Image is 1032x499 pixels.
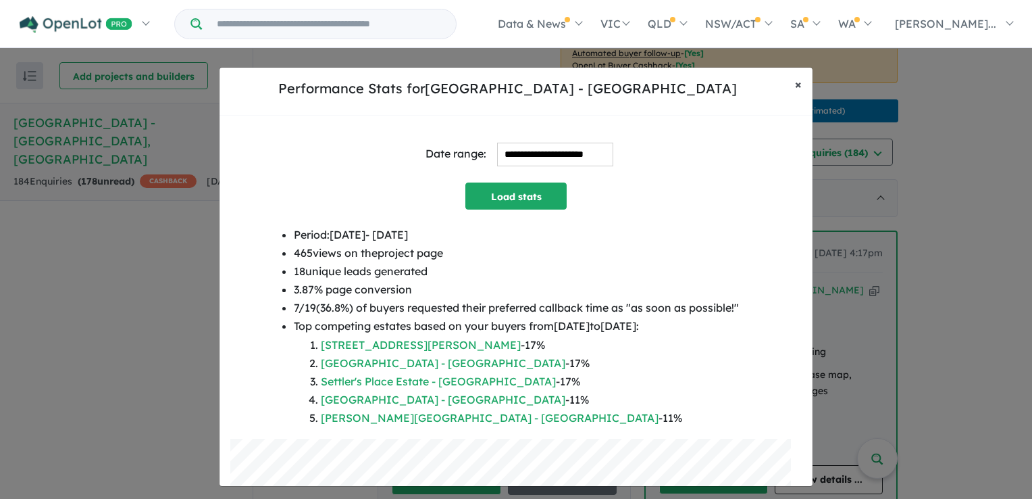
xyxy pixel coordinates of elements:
li: - 17 % [321,354,739,373]
li: - 17 % [321,373,739,391]
input: Try estate name, suburb, builder or developer [205,9,453,39]
li: - 11 % [321,391,739,409]
li: Top competing estates based on your buyers from [DATE] to [DATE] : [294,317,739,427]
h5: Performance Stats for [GEOGRAPHIC_DATA] - [GEOGRAPHIC_DATA] [230,78,784,99]
li: - 11 % [321,409,739,427]
a: [GEOGRAPHIC_DATA] - [GEOGRAPHIC_DATA] [321,356,565,370]
li: 3.87 % page conversion [294,281,739,299]
li: 465 views on the project page [294,244,739,262]
li: - 17 % [321,336,739,354]
img: Openlot PRO Logo White [20,16,132,33]
div: Date range: [425,145,486,163]
a: [GEOGRAPHIC_DATA] - [GEOGRAPHIC_DATA] [321,393,565,406]
a: [PERSON_NAME][GEOGRAPHIC_DATA] - [GEOGRAPHIC_DATA] [321,411,659,425]
span: [PERSON_NAME]... [895,17,996,30]
li: 18 unique leads generated [294,262,739,281]
a: Settler's Place Estate - [GEOGRAPHIC_DATA] [321,375,556,388]
li: Period: [DATE] - [DATE] [294,226,739,244]
li: 7 / 19 ( 36.8 %) of buyers requested their preferred callback time as " as soon as possible! " [294,299,739,317]
button: Load stats [465,183,567,210]
span: × [795,76,802,92]
a: [STREET_ADDRESS][PERSON_NAME] [321,338,521,352]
